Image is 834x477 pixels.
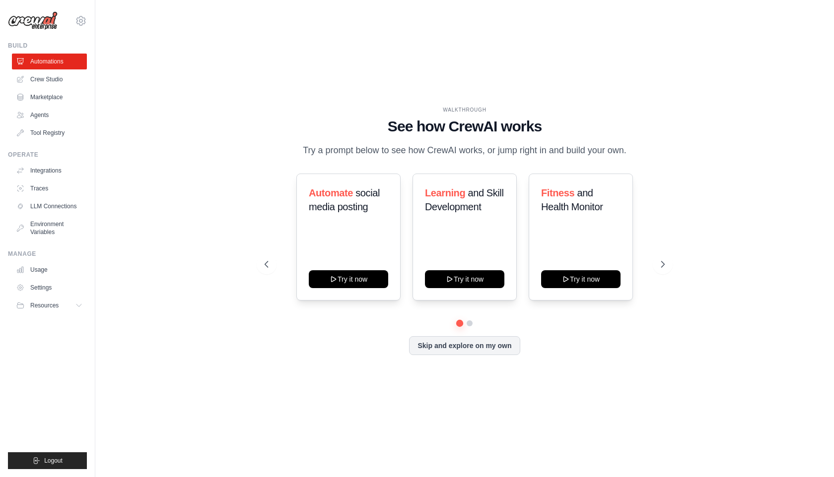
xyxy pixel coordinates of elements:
[12,107,87,123] a: Agents
[8,151,87,159] div: Operate
[12,163,87,179] a: Integrations
[309,187,380,212] span: social media posting
[265,118,665,135] h1: See how CrewAI works
[12,89,87,105] a: Marketplace
[12,198,87,214] a: LLM Connections
[8,250,87,258] div: Manage
[541,270,621,288] button: Try it now
[44,457,63,465] span: Logout
[309,270,388,288] button: Try it now
[425,270,504,288] button: Try it now
[12,180,87,196] a: Traces
[12,71,87,87] a: Crew Studio
[425,187,465,198] span: Learning
[541,187,574,198] span: Fitness
[8,11,58,30] img: Logo
[8,452,87,469] button: Logout
[12,216,87,240] a: Environment Variables
[12,125,87,141] a: Tool Registry
[12,280,87,296] a: Settings
[298,143,631,158] p: Try a prompt below to see how CrewAI works, or jump right in and build your own.
[12,262,87,278] a: Usage
[409,336,520,355] button: Skip and explore on my own
[30,301,59,309] span: Resources
[8,42,87,50] div: Build
[265,106,665,114] div: WALKTHROUGH
[12,54,87,69] a: Automations
[425,187,503,212] span: and Skill Development
[12,298,87,313] button: Resources
[309,187,353,198] span: Automate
